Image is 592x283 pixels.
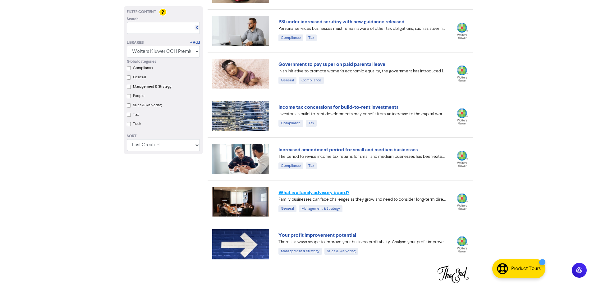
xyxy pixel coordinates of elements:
a: Your profit improvement potential [278,232,356,238]
label: Management & Strategy [133,84,172,89]
img: wolters_kluwer [456,193,468,210]
label: Tax [133,112,139,117]
img: You have reached the last page of content [438,266,469,283]
a: Government to pay super on paid parental leave [278,61,385,67]
span: Search [127,16,139,22]
div: Family businesses can face challenges as they grow and need to consider long-term directions and ... [278,196,446,203]
a: What is a family advisory board? [278,189,349,196]
iframe: Chat Widget [514,216,592,283]
a: Income tax concessions for build-to-rent investments [278,104,398,110]
label: General [133,75,146,80]
label: Tech [133,121,141,127]
div: Filter Content [127,9,200,15]
img: wolters_kluwer [456,23,468,39]
div: General [278,77,296,84]
div: Sales & Marketing [324,248,358,255]
label: Compliance [133,65,153,71]
div: Management & Strategy [299,205,342,212]
div: Sort [127,134,200,139]
div: In an initiative to promote women’s economic equality, the government has introduced legislation ... [278,68,446,75]
div: There is always scope to improve your business profitability. Analyse your profit improvement pot... [278,239,446,245]
div: Compliance [278,120,303,127]
div: Global categories [127,59,200,65]
div: Compliance [299,77,324,84]
img: wolters_kluwer [456,151,468,167]
div: General [278,205,296,212]
a: + Add [190,40,200,46]
img: wolters_kluwer [456,236,468,253]
div: The period to revise income tax returns for small and medium businesses has been extended from 2 ... [278,153,446,160]
label: People [133,93,145,99]
img: wolters_kluwer [456,108,468,125]
div: Compliance [278,34,303,41]
div: Compliance [278,162,303,169]
a: PSI under increased scrutiny with new guidance released [278,19,405,25]
div: Tax [306,34,317,41]
div: Management & Strategy [278,248,322,255]
a: X [195,25,198,30]
a: Increased amendment period for small and medium businesses [278,147,418,153]
div: Personal services businesses must remain aware of other tax obligations, such as steering clear o... [278,25,446,32]
div: Tax [306,162,317,169]
div: Investors in build-to-rent developments may benefit from an increase to the capital works deducti... [278,111,446,117]
div: Tax [306,120,317,127]
label: Sales & Marketing [133,103,162,108]
div: Libraries [127,40,144,46]
img: wolters_kluwer [456,65,468,82]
